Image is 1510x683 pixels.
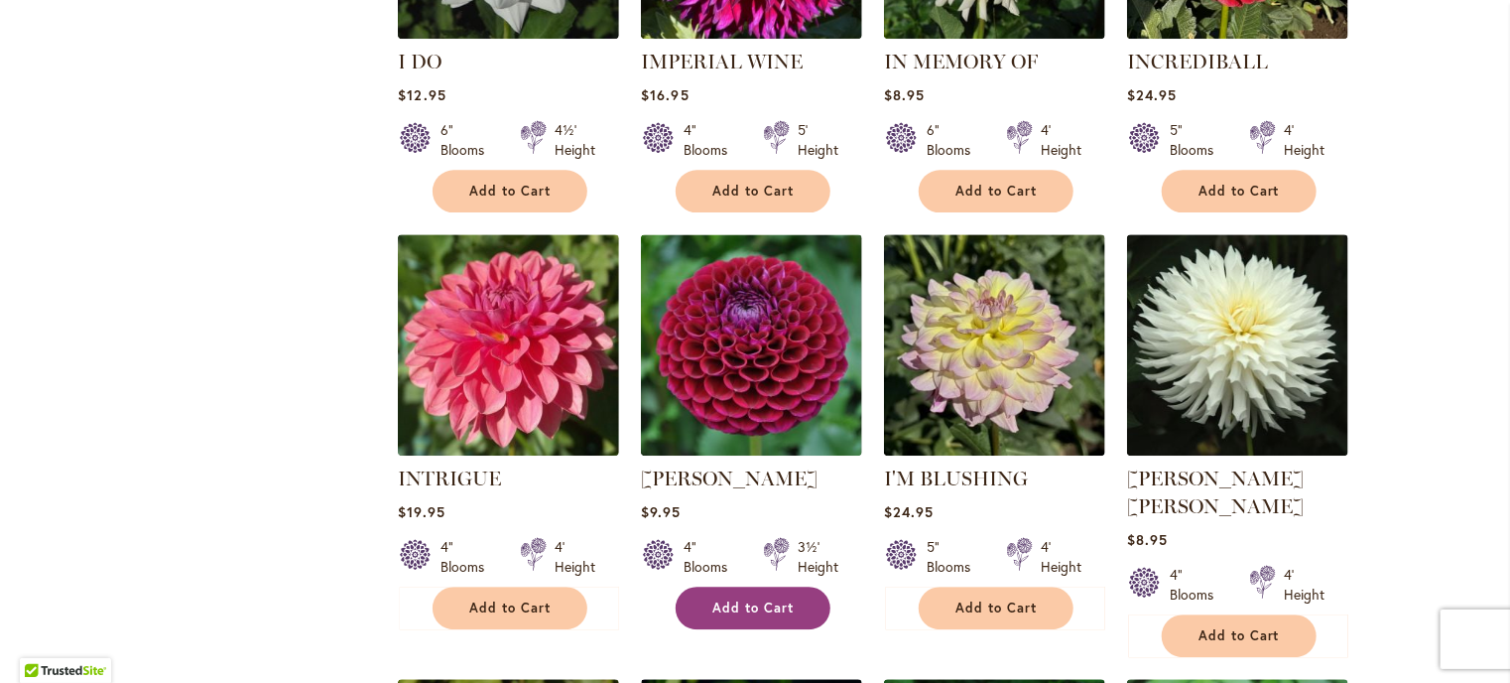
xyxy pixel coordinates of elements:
[676,587,830,629] button: Add to Cart
[1170,120,1225,160] div: 5" Blooms
[1041,120,1081,160] div: 4' Height
[641,441,862,460] a: Ivanetti
[712,600,794,616] span: Add to Cart
[1127,234,1348,456] img: JACK FROST
[684,537,739,577] div: 4" Blooms
[919,170,1073,212] button: Add to Cart
[398,24,619,43] a: I DO
[927,537,982,577] div: 5" Blooms
[884,50,1038,73] a: IN MEMORY OF
[641,24,862,43] a: IMPERIAL WINE
[1127,441,1348,460] a: JACK FROST
[798,537,838,577] div: 3½' Height
[398,441,619,460] a: INTRIGUE
[1127,24,1348,43] a: Incrediball
[641,50,803,73] a: IMPERIAL WINE
[1284,120,1324,160] div: 4' Height
[1127,530,1168,549] span: $8.95
[555,120,595,160] div: 4½' Height
[641,502,681,521] span: $9.95
[641,234,862,456] img: Ivanetti
[641,85,689,104] span: $16.95
[676,170,830,212] button: Add to Cart
[398,234,619,456] img: INTRIGUE
[1170,565,1225,605] div: 4" Blooms
[1162,170,1317,212] button: Add to Cart
[398,502,444,521] span: $19.95
[884,467,1028,490] a: I'M BLUSHING
[884,502,934,521] span: $24.95
[798,120,838,160] div: 5' Height
[440,120,496,160] div: 6" Blooms
[440,537,496,577] div: 4" Blooms
[712,183,794,200] span: Add to Cart
[555,537,595,577] div: 4' Height
[1127,467,1304,518] a: [PERSON_NAME] [PERSON_NAME]
[1198,183,1280,200] span: Add to Cart
[1041,537,1081,577] div: 4' Height
[641,467,818,490] a: [PERSON_NAME]
[927,120,982,160] div: 6" Blooms
[919,587,1073,629] button: Add to Cart
[955,183,1037,200] span: Add to Cart
[15,613,70,668] iframe: Launch Accessibility Center
[1162,615,1317,657] button: Add to Cart
[884,85,925,104] span: $8.95
[1198,627,1280,644] span: Add to Cart
[469,183,551,200] span: Add to Cart
[433,587,587,629] button: Add to Cart
[1127,50,1268,73] a: INCREDIBALL
[884,441,1105,460] a: I’M BLUSHING
[398,85,445,104] span: $12.95
[884,24,1105,43] a: IN MEMORY OF
[1284,565,1324,605] div: 4' Height
[955,600,1037,616] span: Add to Cart
[684,120,739,160] div: 4" Blooms
[469,600,551,616] span: Add to Cart
[1127,85,1177,104] span: $24.95
[433,170,587,212] button: Add to Cart
[398,467,501,490] a: INTRIGUE
[398,50,441,73] a: I DO
[884,234,1105,456] img: I’M BLUSHING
